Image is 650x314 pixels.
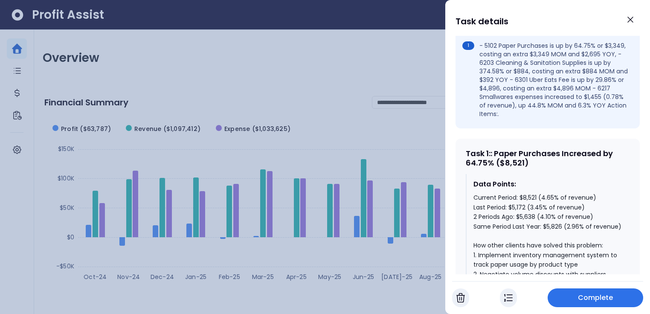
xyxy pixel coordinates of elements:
div: Task 1 : : Paper Purchases Increased by 64.75% ($8,521) [466,149,630,167]
h1: Task details [456,14,508,29]
button: Close [621,10,640,29]
button: Complete [548,288,643,307]
div: Data Points: [473,179,623,189]
img: In Progress [504,293,513,303]
li: - 5102 Paper Purchases is up by 64.75% or $3,349, costing an extra $3,349 MOM and $2,695 YOY, - 6... [462,41,630,118]
img: Cancel Task [456,293,465,303]
span: Complete [578,293,613,303]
